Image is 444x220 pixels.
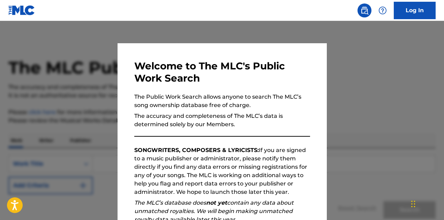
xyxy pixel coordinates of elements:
[134,147,259,153] strong: SONGWRITERS, COMPOSERS & LYRICISTS:
[376,3,390,17] div: Help
[134,60,310,84] h3: Welcome to The MLC's Public Work Search
[378,6,387,15] img: help
[411,194,415,214] div: Arrastrar
[360,6,369,15] img: search
[358,3,371,17] a: Public Search
[206,199,227,206] strong: not yet
[8,5,35,15] img: MLC Logo
[134,146,310,196] p: If you are signed to a music publisher or administrator, please notify them directly if you find ...
[134,93,310,109] p: The Public Work Search allows anyone to search The MLC’s song ownership database free of charge.
[134,112,310,129] p: The accuracy and completeness of The MLC’s data is determined solely by our Members.
[394,2,436,19] a: Log In
[409,187,444,220] iframe: Chat Widget
[409,187,444,220] div: Widget de chat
